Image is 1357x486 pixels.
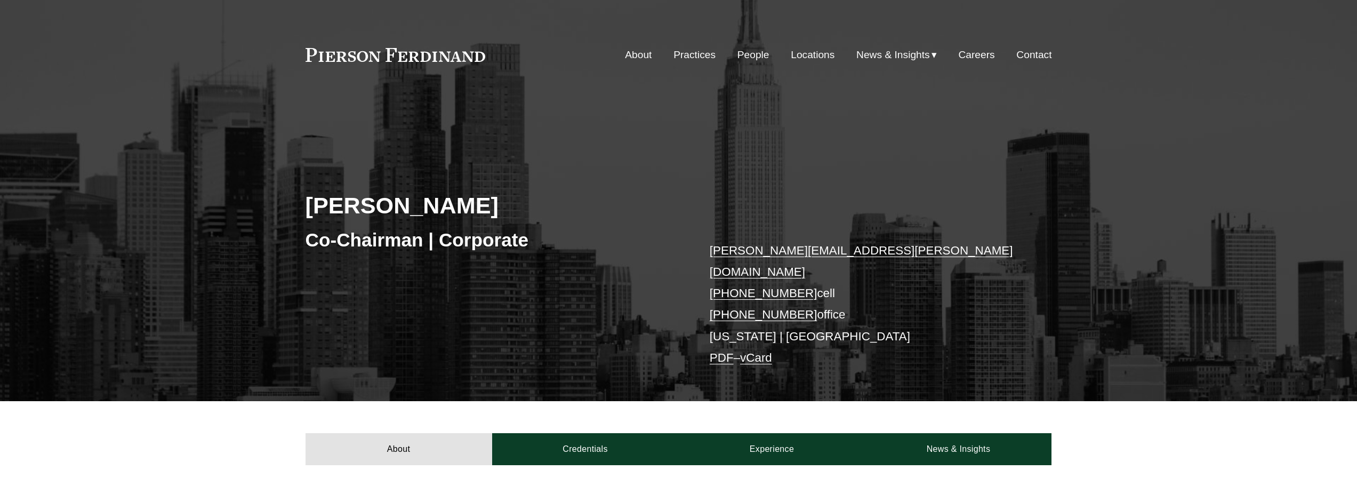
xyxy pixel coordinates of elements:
a: Contact [1016,45,1051,65]
a: [PHONE_NUMBER] [710,286,817,300]
h3: Co-Chairman | Corporate [306,228,679,252]
a: Experience [679,433,865,465]
a: People [737,45,769,65]
a: PDF [710,351,734,364]
h2: [PERSON_NAME] [306,192,679,219]
a: About [306,433,492,465]
a: [PHONE_NUMBER] [710,308,817,321]
span: News & Insights [856,46,930,65]
a: vCard [740,351,772,364]
a: Practices [673,45,716,65]
a: Credentials [492,433,679,465]
a: [PERSON_NAME][EMAIL_ADDRESS][PERSON_NAME][DOMAIN_NAME] [710,244,1013,278]
a: Locations [791,45,834,65]
a: Careers [958,45,994,65]
a: folder dropdown [856,45,937,65]
a: News & Insights [865,433,1051,465]
a: About [625,45,652,65]
p: cell office [US_STATE] | [GEOGRAPHIC_DATA] – [710,240,1021,369]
